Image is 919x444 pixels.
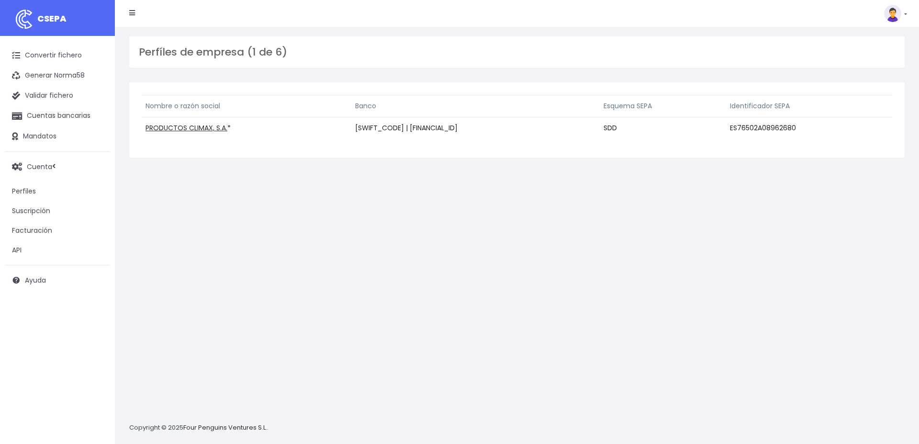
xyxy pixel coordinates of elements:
img: logo [12,7,36,31]
th: Esquema SEPA [600,95,726,117]
td: SDD [600,117,726,139]
span: CSEPA [37,12,67,24]
th: Nombre o razón social [142,95,351,117]
td: ES76502A08962680 [726,117,892,139]
span: Ayuda [25,275,46,285]
a: API [5,240,110,260]
a: Cuenta [5,157,110,177]
a: PRODUCTOS CLIMAX, S.A. [146,123,227,133]
a: Facturación [5,221,110,240]
a: Cuentas bancarias [5,106,110,126]
a: Generar Norma58 [5,66,110,86]
th: Identificador SEPA [726,95,892,117]
h3: Perfíles de empresa (1 de 6) [139,46,895,58]
a: Convertir fichero [5,46,110,66]
a: Four Penguins Ventures S.L. [183,423,267,432]
a: Ayuda [5,270,110,290]
a: Validar fichero [5,86,110,106]
th: Banco [351,95,600,117]
img: profile [884,5,901,22]
span: Cuenta [27,161,52,171]
p: Copyright © 2025 . [129,423,269,433]
a: Suscripción [5,201,110,221]
td: [SWIFT_CODE] | [FINANCIAL_ID] [351,117,600,139]
a: Perfiles [5,182,110,201]
a: Mandatos [5,126,110,147]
